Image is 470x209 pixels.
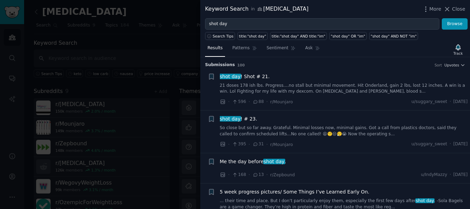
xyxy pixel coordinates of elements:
span: 31 [253,141,264,147]
span: Ask [305,45,313,51]
button: Track [451,42,465,57]
span: Results [207,45,223,51]
a: "shot day" OR "im" [329,32,367,40]
span: r/Mounjaro [270,100,293,104]
div: Keyword Search [MEDICAL_DATA] [205,5,309,13]
a: Results [205,43,225,57]
span: 596 [232,99,246,105]
span: u/suggary_sweet [412,99,447,105]
span: ! # 23. [220,115,257,123]
button: Browse [442,18,468,30]
span: shot day [263,159,285,164]
button: Close [444,6,465,13]
span: r/Zepbound [270,173,295,177]
span: · [228,141,229,148]
span: 13 [253,172,264,178]
a: title:"shot day" AND title:"im" [270,32,327,40]
span: r/Mounjaro [270,142,293,147]
span: More [429,6,441,13]
span: 88 [253,99,264,105]
button: More [422,6,441,13]
a: 21 doses 178 ish lbs. Progress....no stall but minimal movement. Hit Onderland, gain 2 lbs, lost ... [220,83,468,95]
span: · [450,99,451,105]
span: u/IndyMazzy [421,172,447,178]
div: title:"shot day" [239,34,266,39]
span: · [266,141,268,148]
div: "shot day" OR "im" [331,34,365,39]
span: · [450,172,451,178]
span: · [266,98,268,105]
span: shot day [219,74,241,79]
span: 100 [237,63,245,67]
span: Sentiment [267,45,288,51]
span: · [228,98,229,105]
div: Track [453,51,463,56]
a: Sentiment [264,43,298,57]
a: Patterns [230,43,259,57]
a: shot day! Shot # 21. [220,73,270,80]
span: Close [452,6,465,13]
div: Sort [435,63,442,67]
span: in [251,6,255,12]
input: Try a keyword related to your business [205,18,439,30]
a: "shot day" AND NOT "im" [369,32,418,40]
span: Submission s [205,62,235,68]
span: Patterns [232,45,249,51]
span: [DATE] [453,99,468,105]
span: · [266,171,268,178]
div: title:"shot day" AND title:"im" [272,34,325,39]
span: shot day [219,116,241,122]
span: 168 [232,172,246,178]
span: [DATE] [453,172,468,178]
span: shot day [415,198,435,203]
span: Upvotes [444,63,459,67]
button: Search Tips [205,32,235,40]
span: · [248,98,250,105]
span: Search Tips [213,34,234,39]
a: Me the day beforeshot day. [220,158,286,165]
a: 5 week progress pictures/ Some Things I’ve Learned Early On. [220,188,370,196]
span: · [450,141,451,147]
span: Me the day before . [220,158,286,165]
a: shot day! # 23. [220,115,257,123]
a: Ask [303,43,322,57]
span: 395 [232,141,246,147]
div: "shot day" AND NOT "im" [371,34,416,39]
a: title:"shot day" [237,32,268,40]
span: [DATE] [453,141,468,147]
span: ! Shot # 21. [220,73,270,80]
span: · [248,171,250,178]
span: · [248,141,250,148]
button: Upvotes [444,63,465,67]
a: So close but so far away. Grateful. Minimal losses now, minimal gains. Got a call from plastics d... [220,125,468,137]
span: u/suggary_sweet [412,141,447,147]
span: · [228,171,229,178]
